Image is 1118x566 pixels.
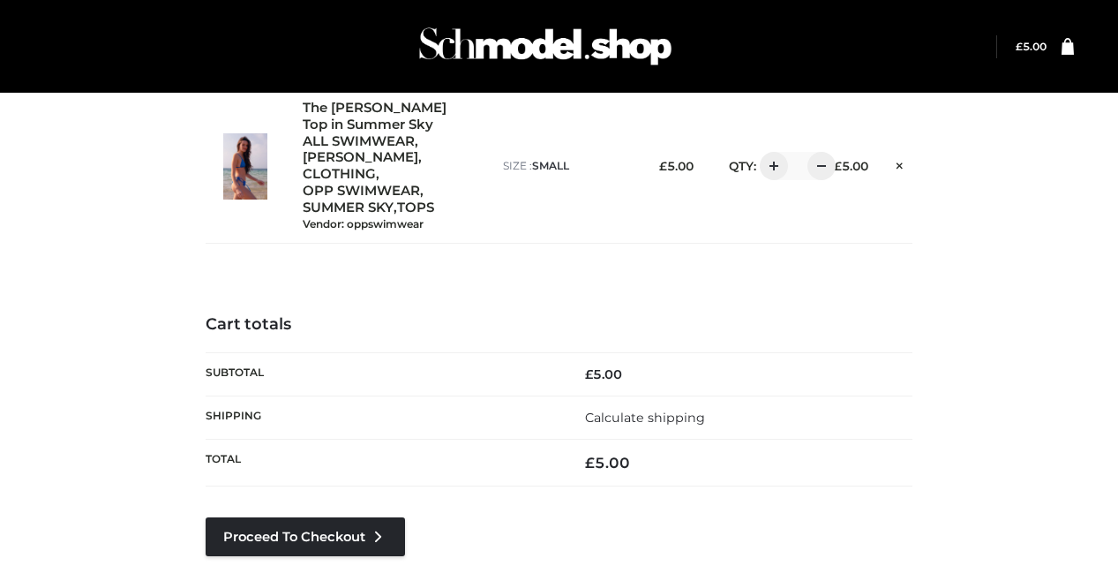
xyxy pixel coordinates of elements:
a: Remove this item [886,153,912,176]
p: size : [503,158,638,174]
a: [PERSON_NAME] [303,149,418,166]
a: CLOTHING [303,166,376,183]
img: Schmodel Admin 964 [413,11,678,81]
bdi: 5.00 [659,159,694,173]
h4: Cart totals [206,315,912,335]
a: The [PERSON_NAME] Top in Summer Sky [303,100,468,133]
th: Subtotal [206,352,559,396]
bdi: 5.00 [834,159,868,173]
a: Proceed to Checkout [206,517,405,556]
span: £ [659,159,667,173]
div: , , , , , [303,100,485,232]
span: £ [585,454,595,472]
th: Shipping [206,396,559,439]
bdi: 5.00 [585,366,622,382]
div: QTY: [711,152,813,180]
small: Vendor: oppswimwear [303,217,424,230]
th: Total [206,440,559,487]
a: OPP SWIMWEAR [303,183,420,200]
bdi: 5.00 [1016,40,1047,53]
a: £5.00 [1016,40,1047,53]
a: Calculate shipping [585,410,705,426]
span: SMALL [532,159,569,172]
a: SUMMER SKY [303,200,394,216]
span: £ [834,159,842,173]
a: ALL SWIMWEAR [303,133,415,150]
bdi: 5.00 [585,454,630,472]
span: £ [585,366,593,382]
span: £ [1016,40,1023,53]
a: TOPS [397,200,434,216]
